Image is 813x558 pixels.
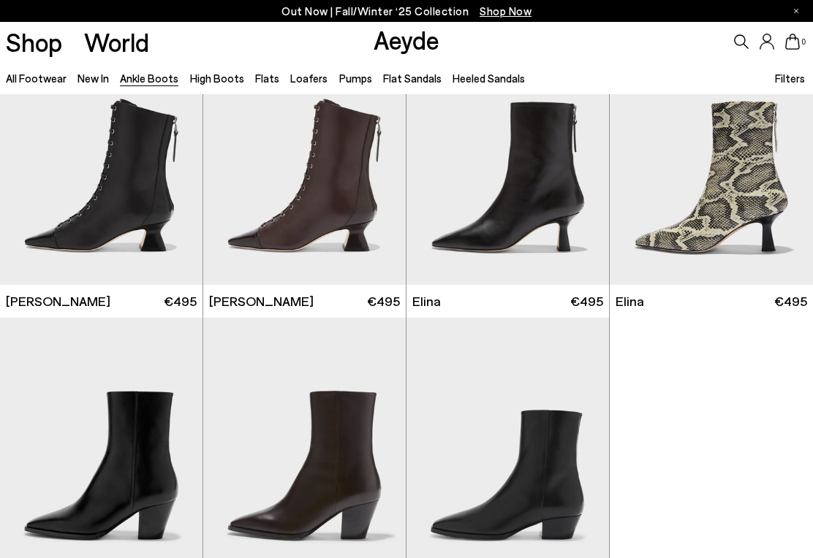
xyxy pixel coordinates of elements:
img: Elina Ankle Boots [406,30,609,285]
a: Ankle Boots [120,72,178,85]
span: Navigate to /collections/new-in [480,4,532,18]
a: 0 [785,34,800,50]
a: Pumps [339,72,372,85]
a: Aeyde [374,24,439,55]
span: €495 [367,292,400,310]
span: Elina [412,292,441,310]
a: Flats [255,72,279,85]
span: €495 [570,292,603,310]
span: Filters [775,72,805,85]
a: Shop [6,29,62,55]
a: Elina €495 [610,285,813,318]
a: Loafers [290,72,328,85]
span: €495 [774,292,807,310]
span: [PERSON_NAME] [209,292,314,310]
a: World [84,29,149,55]
img: Gwen Lace-Up Boots [203,30,406,285]
span: €495 [164,292,197,310]
img: Elina Ankle Boots [610,30,813,285]
span: [PERSON_NAME] [6,292,110,310]
span: 0 [800,38,807,46]
a: All Footwear [6,72,67,85]
a: Heeled Sandals [453,72,525,85]
span: Elina [616,292,644,310]
a: [PERSON_NAME] €495 [203,285,406,318]
a: Elina €495 [406,285,609,318]
a: New In [77,72,109,85]
p: Out Now | Fall/Winter ‘25 Collection [281,2,532,20]
a: High Boots [190,72,244,85]
a: Flat Sandals [383,72,442,85]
